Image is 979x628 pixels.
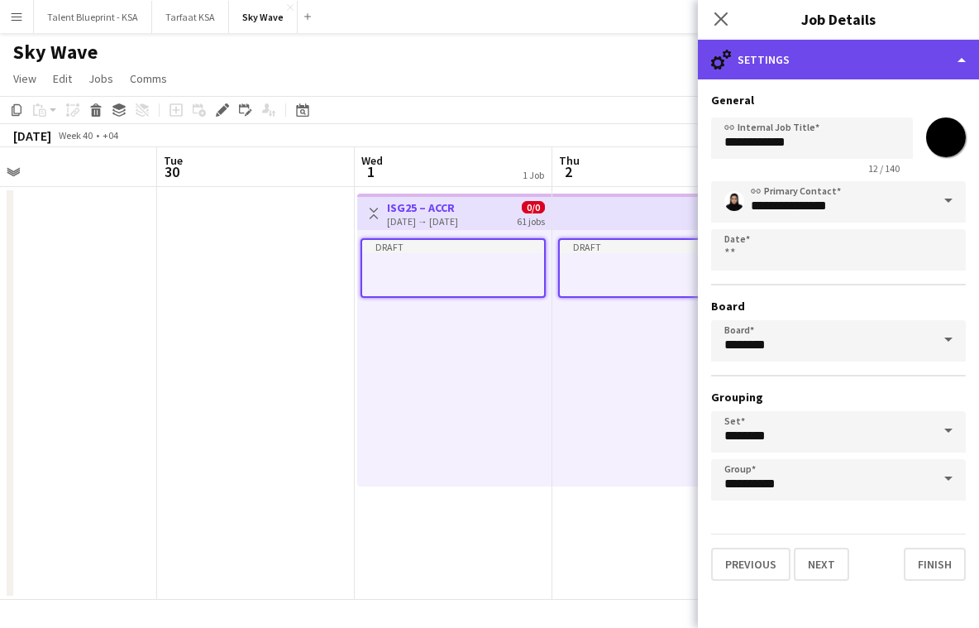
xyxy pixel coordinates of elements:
[53,71,72,86] span: Edit
[517,213,545,228] div: 61 jobs
[387,215,458,228] div: [DATE] → [DATE]
[103,129,118,141] div: +04
[794,548,849,581] button: Next
[711,299,966,314] h3: Board
[559,153,580,168] span: Thu
[152,1,229,33] button: Tarfaat KSA
[55,129,96,141] span: Week 40
[13,40,98,65] h1: Sky Wave
[523,169,544,181] div: 1 Job
[558,238,743,298] app-job-card: Draft
[698,8,979,30] h3: Job Details
[711,93,966,108] h3: General
[7,68,43,89] a: View
[359,162,383,181] span: 1
[361,153,383,168] span: Wed
[161,162,183,181] span: 30
[522,201,545,213] span: 0/0
[82,68,120,89] a: Jobs
[711,390,966,405] h3: Grouping
[130,71,167,86] span: Comms
[123,68,174,89] a: Comms
[13,127,51,144] div: [DATE]
[711,548,790,581] button: Previous
[361,238,546,298] app-job-card: Draft
[229,1,298,33] button: Sky Wave
[362,240,544,253] div: Draft
[855,162,913,175] span: 12 / 140
[34,1,152,33] button: Talent Blueprint - KSA
[560,240,742,253] div: Draft
[164,153,183,168] span: Tue
[13,71,36,86] span: View
[46,68,79,89] a: Edit
[387,200,458,215] h3: ISG25 – ACCR
[904,548,966,581] button: Finish
[698,40,979,79] div: Settings
[88,71,113,86] span: Jobs
[556,162,580,181] span: 2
